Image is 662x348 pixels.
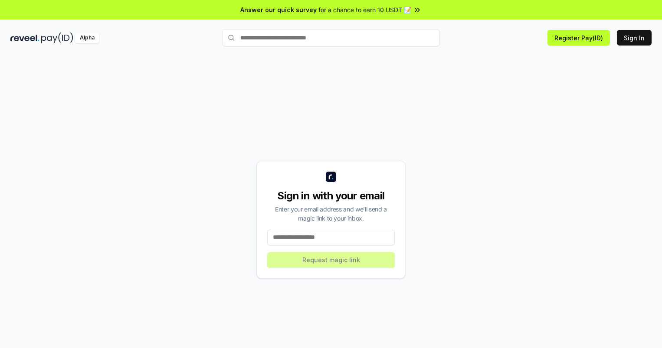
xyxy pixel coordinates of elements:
button: Sign In [617,30,652,46]
img: pay_id [41,33,73,43]
img: logo_small [326,172,336,182]
span: for a chance to earn 10 USDT 📝 [318,5,411,14]
img: reveel_dark [10,33,39,43]
div: Sign in with your email [267,189,395,203]
div: Alpha [75,33,99,43]
button: Register Pay(ID) [547,30,610,46]
div: Enter your email address and we’ll send a magic link to your inbox. [267,205,395,223]
span: Answer our quick survey [240,5,317,14]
